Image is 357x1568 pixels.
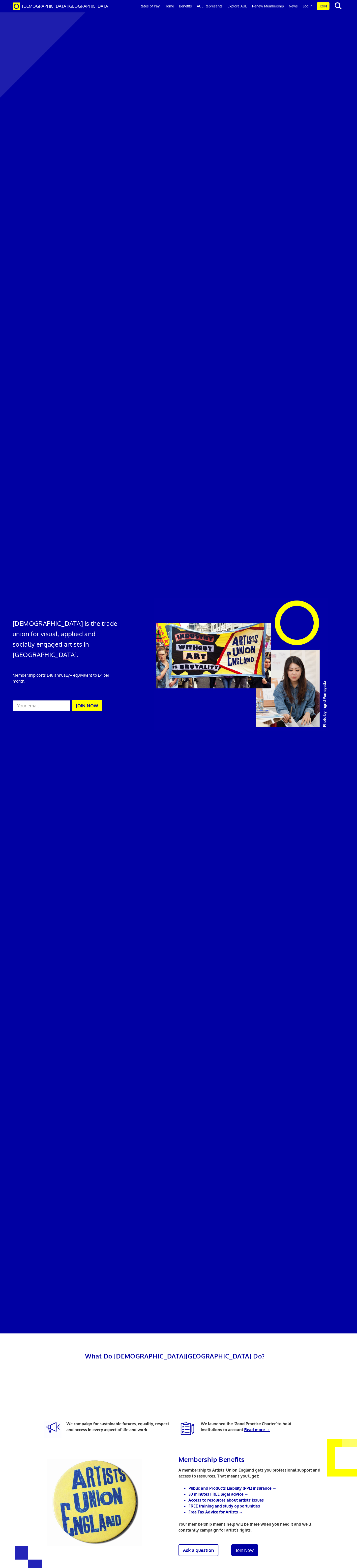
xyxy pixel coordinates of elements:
p: Your membership means help will be there when you need it and we’ll constantly campaign for artis... [178,1521,330,1533]
a: 30 minutes FREE legal advice → [188,1492,248,1497]
p: We campaign for sustainable futures, equality, respect and access in every aspect of life and work. [40,1421,175,1438]
li: Access to resources about artists’ issues [188,1497,330,1503]
p: Membership costs £48 annually – equivalent to £4 per month. [13,672,118,684]
a: Ask a question [178,1544,218,1556]
p: We launched the 'Good Practice Charter' to hold institutions to account. [175,1421,309,1438]
button: JOIN NOW [72,700,102,711]
input: Your email [13,700,71,711]
a: Join Now [231,1544,258,1556]
p: A membership to Artists’ Union England gets you professional support and access to resources. Tha... [178,1467,330,1479]
a: Join [317,2,329,10]
button: search [330,1,346,11]
h2: What Do [DEMOGRAPHIC_DATA][GEOGRAPHIC_DATA] Do? [40,1351,309,1361]
li: FREE training and study opportunities [188,1503,330,1509]
h1: [DEMOGRAPHIC_DATA] is the trade union for visual, applied and socially engaged artists in [GEOGRA... [13,618,118,660]
a: Free Tax Advice for Artists → [188,1509,243,1514]
a: Read more → [244,1427,270,1432]
span: [DEMOGRAPHIC_DATA][GEOGRAPHIC_DATA] [22,3,110,9]
h2: Membership Benefits [178,1454,330,1465]
a: Public and Products Liability (PPL) insurance → [188,1486,276,1491]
